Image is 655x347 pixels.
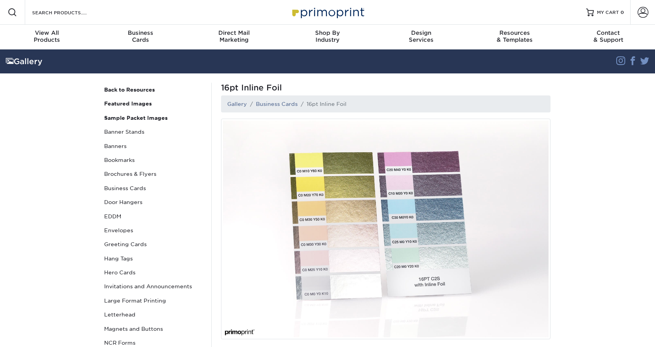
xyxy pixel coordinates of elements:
[94,29,187,36] span: Business
[101,294,206,308] a: Large Format Printing
[101,97,206,111] a: Featured Images
[187,29,281,43] div: Marketing
[289,4,366,20] img: Primoprint
[101,111,206,125] a: Sample Packet Images
[221,83,550,92] span: 16pt Inline Foil
[374,29,468,43] div: Services
[101,125,206,139] a: Banner Stands
[101,265,206,279] a: Hero Cards
[101,223,206,237] a: Envelopes
[94,25,187,49] a: BusinessCards
[101,308,206,321] a: Letterhead
[94,29,187,43] div: Cards
[256,101,298,107] a: Business Cards
[101,322,206,336] a: Magnets and Buttons
[281,25,374,49] a: Shop ByIndustry
[281,29,374,43] div: Industry
[187,25,281,49] a: Direct MailMarketing
[101,167,206,181] a: Brochures & Flyers
[31,8,107,17] input: SEARCH PRODUCTS.....
[221,119,550,339] img: Add metallic CMYK colors to enhance your UV Coated card. Designed by Primoprint.
[101,153,206,167] a: Bookmarks
[621,10,624,15] span: 0
[104,100,152,107] strong: Featured Images
[104,115,168,121] strong: Sample Packet Images
[281,29,374,36] span: Shop By
[187,29,281,36] span: Direct Mail
[561,29,655,36] span: Contact
[468,29,562,43] div: & Templates
[298,100,346,108] li: 16pt Inline Foil
[561,25,655,49] a: Contact& Support
[101,181,206,195] a: Business Cards
[561,29,655,43] div: & Support
[101,252,206,265] a: Hang Tags
[468,29,562,36] span: Resources
[597,9,619,16] span: MY CART
[101,195,206,209] a: Door Hangers
[227,101,247,107] a: Gallery
[101,237,206,251] a: Greeting Cards
[468,25,562,49] a: Resources& Templates
[101,209,206,223] a: EDDM
[374,25,468,49] a: DesignServices
[101,139,206,153] a: Banners
[101,279,206,293] a: Invitations and Announcements
[101,83,206,97] a: Back to Resources
[374,29,468,36] span: Design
